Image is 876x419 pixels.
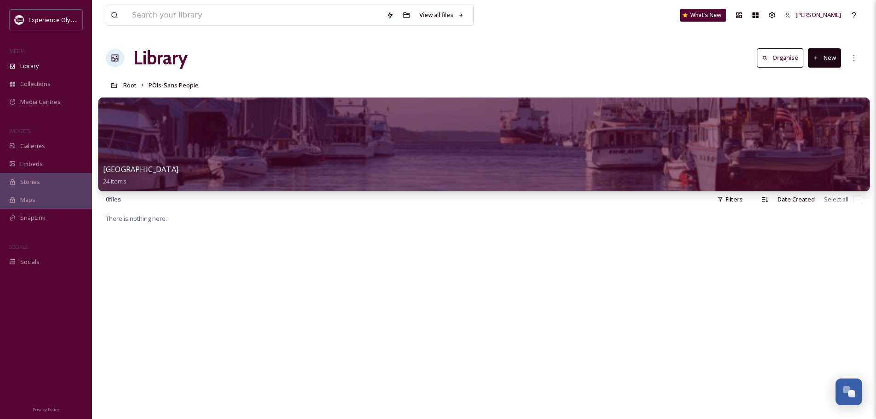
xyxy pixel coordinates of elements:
span: POIs-Sans People [149,81,199,89]
span: SnapLink [20,213,46,222]
span: SOCIALS [9,243,28,250]
span: Library [20,62,39,70]
span: Galleries [20,142,45,150]
div: Filters [713,190,747,208]
span: Experience Olympia [29,15,83,24]
button: Organise [757,48,803,67]
a: Library [133,44,188,72]
a: Organise [757,48,808,67]
span: [GEOGRAPHIC_DATA] [103,164,178,174]
span: MEDIA [9,47,25,54]
a: View all files [415,6,469,24]
span: There is nothing here. [106,214,167,223]
span: Socials [20,258,40,266]
button: New [808,48,841,67]
span: Collections [20,80,51,88]
a: [GEOGRAPHIC_DATA]24 items [103,165,178,185]
a: What's New [680,9,726,22]
a: Root [123,80,137,91]
span: [PERSON_NAME] [796,11,841,19]
span: 24 items [103,177,126,185]
a: [PERSON_NAME] [780,6,846,24]
input: Search your library [127,5,382,25]
div: Date Created [773,190,819,208]
span: Root [123,81,137,89]
span: Stories [20,178,40,186]
img: download.jpeg [15,15,24,24]
a: Privacy Policy [33,403,59,414]
a: POIs-Sans People [149,80,199,91]
span: Privacy Policy [33,407,59,413]
span: 0 file s [106,195,121,204]
span: Select all [824,195,848,204]
span: Media Centres [20,98,61,106]
span: Maps [20,195,35,204]
button: Open Chat [836,379,862,405]
span: Embeds [20,160,43,168]
span: WIDGETS [9,127,30,134]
